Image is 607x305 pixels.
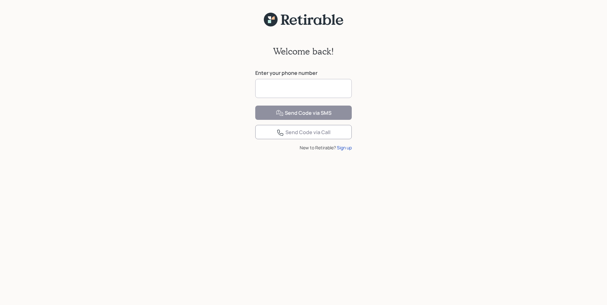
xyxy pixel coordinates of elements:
label: Enter your phone number [255,69,352,76]
div: Send Code via Call [277,129,330,136]
button: Send Code via SMS [255,106,352,120]
button: Send Code via Call [255,125,352,139]
div: Sign up [337,144,352,151]
div: Send Code via SMS [276,109,331,117]
h2: Welcome back! [273,46,334,57]
div: New to Retirable? [255,144,352,151]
